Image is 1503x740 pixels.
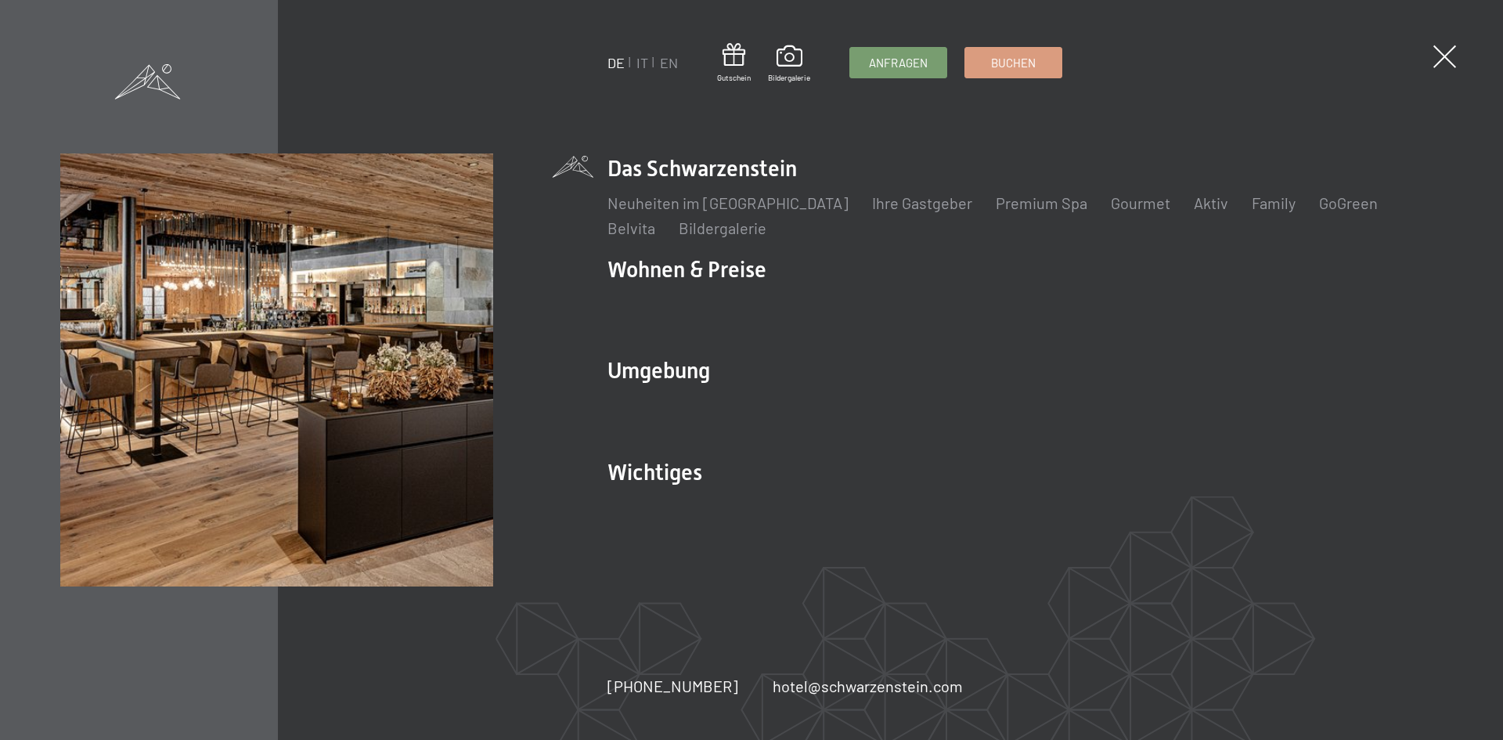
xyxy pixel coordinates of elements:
[607,677,738,695] span: [PHONE_NUMBER]
[660,54,678,71] a: EN
[717,43,751,83] a: Gutschein
[636,54,648,71] a: IT
[1194,193,1228,212] a: Aktiv
[768,45,810,83] a: Bildergalerie
[996,193,1087,212] a: Premium Spa
[717,72,751,83] span: Gutschein
[773,675,963,697] a: hotel@schwarzenstein.com
[991,55,1036,71] span: Buchen
[607,193,849,212] a: Neuheiten im [GEOGRAPHIC_DATA]
[607,675,738,697] a: [PHONE_NUMBER]
[1319,193,1378,212] a: GoGreen
[869,55,928,71] span: Anfragen
[850,48,946,78] a: Anfragen
[768,72,810,83] span: Bildergalerie
[965,48,1061,78] a: Buchen
[607,54,625,71] a: DE
[607,218,655,237] a: Belvita
[1111,193,1170,212] a: Gourmet
[679,218,766,237] a: Bildergalerie
[872,193,972,212] a: Ihre Gastgeber
[1252,193,1296,212] a: Family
